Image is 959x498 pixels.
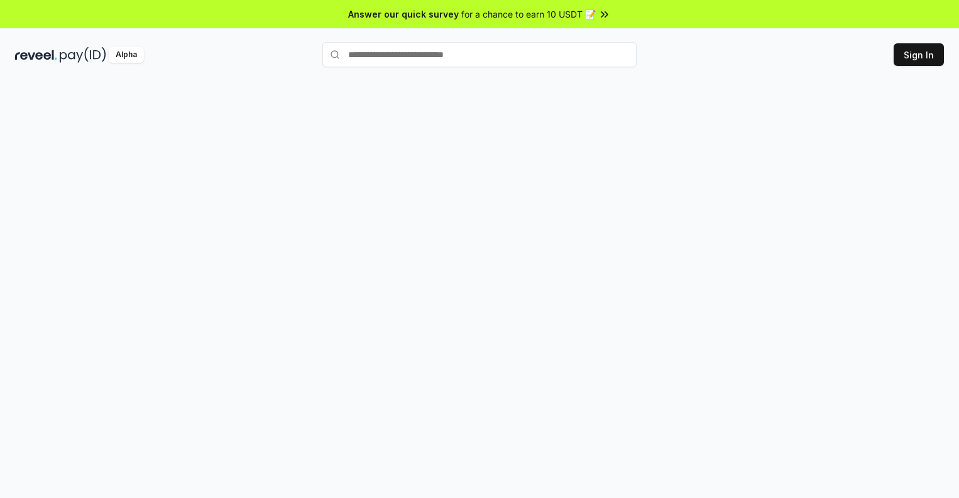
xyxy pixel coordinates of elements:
[894,43,944,66] button: Sign In
[109,47,144,63] div: Alpha
[348,8,459,21] span: Answer our quick survey
[60,47,106,63] img: pay_id
[461,8,596,21] span: for a chance to earn 10 USDT 📝
[15,47,57,63] img: reveel_dark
